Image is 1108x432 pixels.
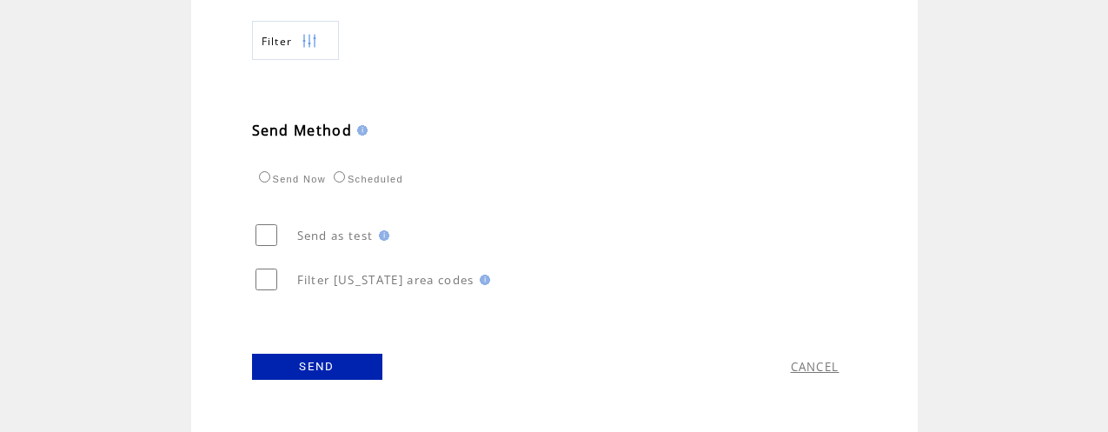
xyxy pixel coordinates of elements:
span: Send as test [297,228,374,243]
input: Scheduled [334,171,345,183]
img: filters.png [302,22,317,61]
span: Filter [US_STATE] area codes [297,272,474,288]
span: Show filters [262,34,293,49]
span: Send Method [252,121,353,140]
img: help.gif [374,230,389,241]
label: Send Now [255,174,326,184]
a: SEND [252,354,382,380]
input: Send Now [259,171,270,183]
a: CANCEL [791,359,839,375]
a: Filter [252,21,339,60]
img: help.gif [474,275,490,285]
img: help.gif [352,125,368,136]
label: Scheduled [329,174,403,184]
